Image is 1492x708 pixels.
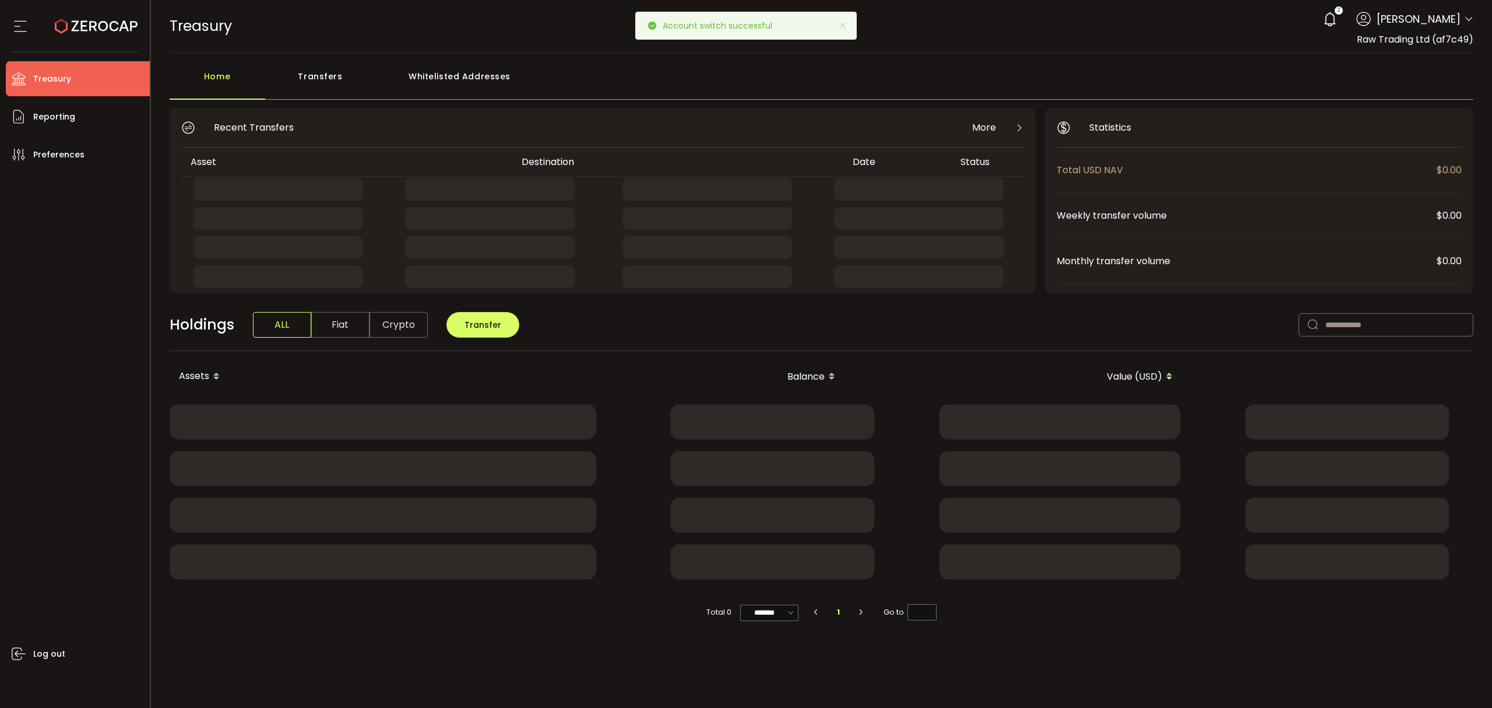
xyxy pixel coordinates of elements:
span: Holdings [170,314,234,336]
div: Balance [507,367,844,387]
span: Transfer [465,319,501,331]
span: $0.00 [1437,208,1462,223]
span: Recent Transfers [214,120,294,135]
div: Asset [181,155,512,169]
span: Weekly transfer volume [1057,208,1437,223]
span: More [972,120,996,135]
div: Whitelisted Addresses [376,65,544,100]
span: Statistics [1089,120,1131,135]
span: Raw Trading Ltd (af7c49) [1357,33,1473,46]
span: Treasury [170,16,232,36]
div: Assets [170,367,507,387]
span: Treasury [33,71,71,87]
iframe: Chat Widget [1434,652,1492,708]
span: Total 0 [706,604,731,621]
div: Value (USD) [844,367,1182,387]
span: Preferences [33,146,85,163]
span: [PERSON_NAME] [1377,11,1461,27]
span: Crypto [370,312,428,338]
span: Log out [33,646,65,663]
span: $0.00 [1437,163,1462,177]
span: 2 [1338,6,1340,15]
span: Monthly transfer volume [1057,254,1437,268]
span: Fiat [311,312,370,338]
p: Account switch successful [663,22,782,30]
div: Status [951,155,1024,169]
div: Home [170,65,265,100]
div: Transfers [265,65,376,100]
span: Total USD NAV [1057,163,1437,177]
li: 1 [828,604,849,621]
div: Date [843,155,951,169]
span: Reporting [33,108,75,125]
div: Destination [512,155,843,169]
button: Transfer [446,312,519,338]
span: Go to [884,604,937,621]
span: ALL [253,312,311,338]
span: $0.00 [1437,254,1462,268]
